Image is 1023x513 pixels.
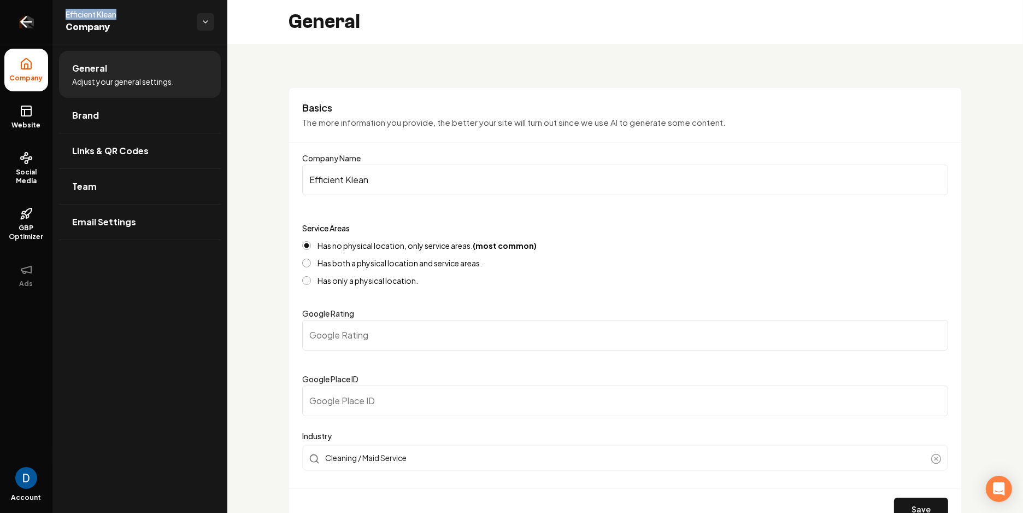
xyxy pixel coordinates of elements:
label: Google Rating [302,308,354,318]
span: Efficient Klean [66,9,188,20]
h3: Basics [302,101,948,114]
a: Links & QR Codes [59,133,221,168]
label: Service Areas [302,223,350,233]
span: General [72,62,107,75]
button: Ads [4,254,48,297]
input: Company Name [302,165,948,195]
strong: (most common) [473,241,537,250]
span: Brand [72,109,99,122]
label: Google Place ID [302,374,358,384]
span: Links & QR Codes [72,144,149,158]
span: Email Settings [72,215,136,229]
p: The more information you provide, the better your site will turn out since we use AI to generate ... [302,116,948,129]
input: Google Place ID [302,386,948,416]
span: Team [72,180,97,193]
span: Account [11,493,42,502]
a: Social Media [4,143,48,194]
span: Ads [15,279,38,288]
button: Open user button [15,467,37,489]
label: Has no physical location, only service areas. [318,242,537,249]
span: Company [5,74,48,83]
a: Team [59,169,221,204]
div: Open Intercom Messenger [986,476,1012,502]
span: Social Media [4,168,48,185]
span: GBP Optimizer [4,224,48,241]
label: Has both a physical location and service areas. [318,259,482,267]
label: Has only a physical location. [318,277,418,284]
span: Website [8,121,45,130]
label: Industry [302,429,948,442]
h2: General [289,11,360,33]
a: Brand [59,98,221,133]
a: GBP Optimizer [4,199,48,250]
img: David Rice [15,467,37,489]
input: Google Rating [302,320,948,351]
label: Company Name [302,153,361,163]
span: Company [66,20,188,35]
span: Adjust your general settings. [72,76,174,87]
a: Website [4,96,48,138]
a: Email Settings [59,205,221,240]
